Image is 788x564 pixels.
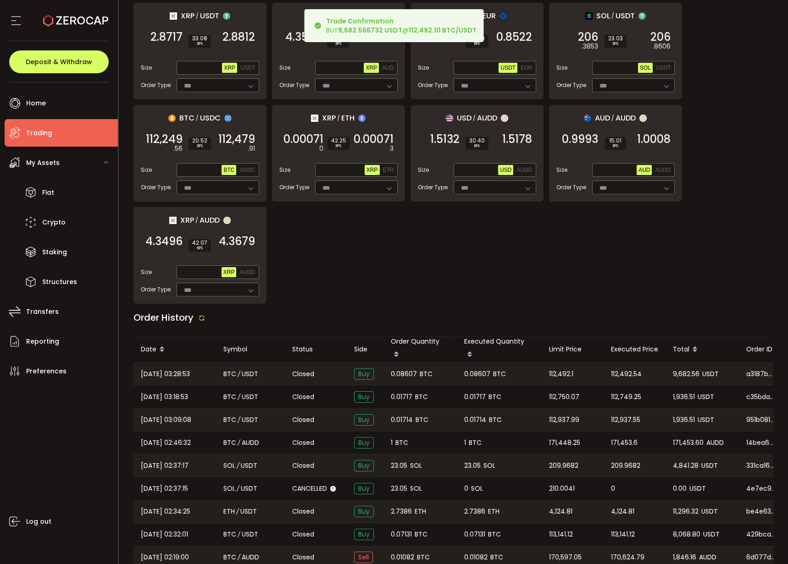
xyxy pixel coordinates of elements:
span: 42.07 [192,240,207,246]
span: AUDD [616,112,636,124]
span: 171,448.25 [549,438,580,448]
img: aud_portfolio.svg [584,115,591,122]
button: AUD [637,165,652,175]
span: Size [279,166,290,174]
span: 1,846.16 [673,552,696,563]
span: USDT [242,529,258,540]
span: AUDD [655,167,671,173]
span: 112,937.55 [611,415,640,425]
div: Date [133,342,216,357]
em: / [238,369,240,379]
span: Buy [354,460,374,471]
button: AUD [380,63,395,73]
button: BTC [222,165,236,175]
span: AUD [638,167,650,173]
em: / [196,114,199,122]
button: XRP [364,63,379,73]
span: Order Type [279,183,309,192]
span: USDT [240,506,257,517]
em: / [238,392,240,402]
span: 209.9682 [549,460,578,471]
button: ETH [381,165,396,175]
span: Size [279,64,290,72]
b: 112,492.10 BTC/USDT [409,26,477,35]
span: 0.08607 [391,369,417,379]
span: USDT [656,65,671,71]
span: Size [418,64,429,72]
span: Reporting [26,335,59,348]
span: Closed [292,553,314,562]
img: usdc_portfolio.svg [224,115,232,122]
span: BTC [223,529,236,540]
span: 112,937.99 [549,415,579,425]
b: 9,682.566732 USDT [338,26,402,35]
span: XRP [366,65,377,71]
span: USDT [616,10,635,22]
span: 0.8522 [496,33,532,42]
img: zuPXiwguUFiBOIQyqLOiXsnnNitlx7q4LCwEbLHADjIpTka+Lip0HH8D0VTrd02z+wEAAAAASUVORK5CYII= [501,115,508,122]
span: SOL [640,65,651,71]
span: Cancelled [292,484,327,493]
span: Size [556,166,567,174]
button: EUR [519,63,534,73]
em: / [237,483,239,494]
span: EUR [521,65,532,71]
span: ETH [223,506,235,517]
i: BPS [331,41,346,47]
em: / [337,114,340,122]
span: AUDD [242,438,259,448]
button: USDT [499,63,517,73]
span: BTC [415,529,427,540]
span: a3187b07-2eb0-46e0-a779-d1aa40d13096 [746,369,776,379]
span: 4.3679 [219,237,255,246]
span: Sell [354,552,373,563]
span: 20.52 [192,138,207,143]
button: USD [498,165,513,175]
span: 951b081f-433e-49ae-ac7e-134a874c0225 [746,415,776,425]
span: BTC [489,415,502,425]
span: 4.3527 [285,33,321,42]
div: Limit Price [542,344,604,355]
span: ETH [488,506,499,517]
button: XRP [222,63,237,73]
img: sol_portfolio.png [585,12,593,20]
span: 2.7386 [464,506,485,517]
span: Size [141,64,152,72]
img: eth_portfolio.svg [358,115,366,122]
span: 170,624.79 [611,552,644,563]
span: 0.00071 [354,135,394,144]
span: BTC [223,167,234,173]
span: 1,936.51 [673,415,695,425]
span: 0.07131 [391,529,412,540]
span: Deposit & Withdraw [26,59,92,65]
img: btc_portfolio.svg [168,115,176,122]
span: AUDD [706,438,724,448]
em: / [238,529,240,540]
span: [DATE] 02:34:25 [141,506,190,517]
span: SOL [223,483,235,494]
span: [DATE] 02:37:15 [141,483,188,494]
span: BTC [223,369,236,379]
span: BTC [223,415,236,425]
span: Size [141,268,152,276]
img: zuPXiwguUFiBOIQyqLOiXsnnNitlx7q4LCwEbLHADjIpTka+Lip0HH8D0VTrd02z+wEAAAAASUVORK5CYII= [223,217,231,224]
span: 0.00071 [283,135,323,144]
img: usd_portfolio.svg [446,115,453,122]
span: Size [141,166,152,174]
iframe: Chat Widget [679,465,788,564]
span: AUDD [516,167,532,173]
span: 4,124.81 [611,506,634,517]
span: Buy [354,368,374,380]
span: 0 [611,483,615,494]
span: Fiat [42,186,54,199]
span: BTC [420,369,433,379]
span: 171,453.6 [611,438,638,448]
div: Symbol [216,344,285,355]
span: ETH [383,167,394,173]
span: 113,141.12 [611,529,635,540]
span: XRP [322,112,336,124]
span: 1 [391,438,393,448]
span: 206 [578,33,598,42]
em: / [237,460,239,471]
span: [DATE] 02:37:17 [141,460,189,471]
